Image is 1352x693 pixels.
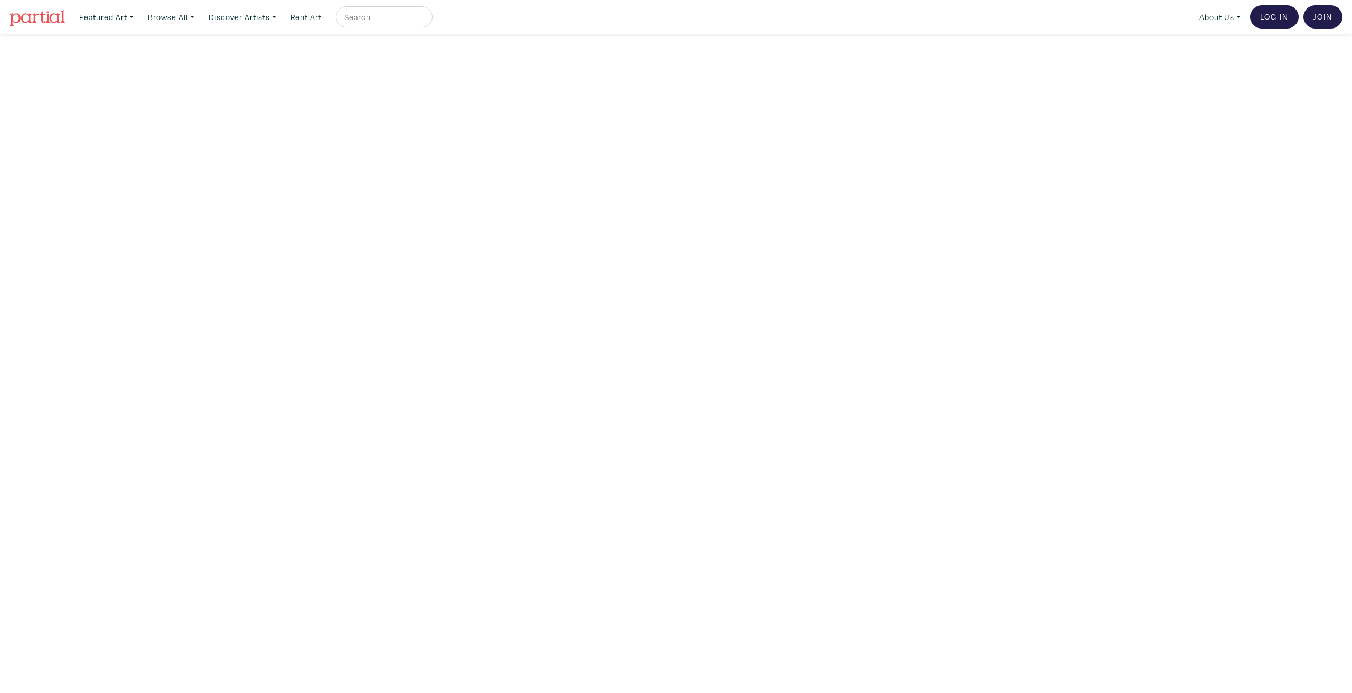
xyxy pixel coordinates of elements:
a: Featured Art [74,6,138,28]
a: Log In [1250,5,1299,29]
a: Rent Art [286,6,326,28]
a: Join [1303,5,1342,29]
input: Search [343,11,422,24]
a: About Us [1195,6,1245,28]
a: Discover Artists [204,6,281,28]
a: Browse All [143,6,199,28]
